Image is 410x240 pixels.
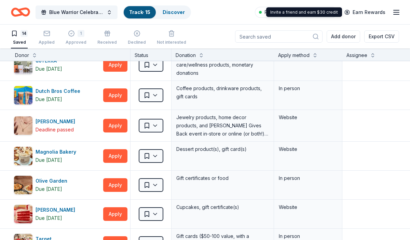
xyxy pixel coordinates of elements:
button: Received [97,27,117,48]
div: Magnolia Bakery [36,148,79,156]
div: Due [DATE] [36,65,62,73]
img: Image for Magnolia Bakery [14,147,32,165]
button: Add donor [327,30,360,43]
span: Blue Warrior Celebration & Silent Auction [49,8,104,16]
button: Apply [103,149,127,163]
a: Earn Rewards [340,6,389,18]
div: Donation [176,51,196,59]
button: 1Approved [66,27,86,48]
div: Declined [128,40,146,45]
button: 14Saved [11,27,28,48]
button: Apply [103,58,127,72]
div: Coffee products, drinkware products, gift cards [176,84,270,101]
div: Due [DATE] [36,185,62,193]
div: Website [279,203,337,211]
div: Not interested [157,40,186,45]
button: Applied [39,27,55,48]
img: Image for Dutch Bros Coffee [14,86,32,104]
div: Website [279,145,337,153]
div: Status [131,48,172,61]
div: Jewelry products, home decor products, and [PERSON_NAME] Gives Back event in-store or online (or ... [176,113,270,139]
span: Plus trial ends on 2PM[DATE] [264,8,333,16]
div: Dessert product(s), gift card(s) [176,144,270,154]
div: Saved [11,40,28,45]
a: Home [11,4,30,20]
div: Website [279,113,337,122]
button: Declined [128,27,146,48]
div: [PERSON_NAME] [36,117,78,126]
div: Due [DATE] [36,95,62,103]
div: Deadline passed [36,126,74,134]
img: Image for doTERRA [14,56,32,74]
button: Image for Dutch Bros CoffeeDutch Bros CoffeeDue [DATE] [14,86,100,105]
button: Image for Kendra Scott[PERSON_NAME]Deadline passed [14,116,100,135]
div: Gift certificates or food [176,173,270,183]
input: Search saved [235,30,323,43]
div: 1 [78,30,84,37]
div: [PERSON_NAME] [36,206,78,214]
a: Track· 15 [129,9,150,15]
button: Apply [103,88,127,102]
a: Discover [163,9,185,15]
button: Not interested [157,27,186,48]
div: Essential oil products, personal care/wellness products, monetary donations [176,52,270,78]
button: Image for doTERRAdoTERRADue [DATE] [14,55,100,74]
img: Image for Olive Garden [14,176,32,194]
div: Dutch Bros Coffee [36,87,83,95]
div: Approved [66,40,86,45]
button: Export CSV [364,30,399,43]
div: Due [DATE] [36,214,62,222]
div: In person [279,84,337,93]
div: Applied [39,40,55,45]
div: Apply method [278,51,310,59]
div: Cupcakes, gift certificate(s) [176,202,270,212]
img: Image for Kendra Scott [14,116,32,135]
div: Assignee [346,51,367,59]
button: Track· 15Discover [123,5,191,19]
div: In person [279,174,337,182]
button: Apply [103,119,127,132]
div: Due [DATE] [36,156,62,164]
a: Plus trial ends on 2PM[DATE] [255,7,338,18]
button: Image for Susie Cakes[PERSON_NAME]Due [DATE] [14,204,100,224]
div: Donor [15,51,29,59]
button: Image for Magnolia BakeryMagnolia BakeryDue [DATE] [14,146,100,166]
button: Image for Olive GardenOlive GardenDue [DATE] [14,175,100,195]
button: Apply [103,178,127,192]
div: Invite a friend and earn $30 credit [266,8,342,17]
button: Apply [103,207,127,221]
button: Blue Warrior Celebration & Silent Auction [36,5,118,19]
div: 14 [20,30,28,37]
img: Image for Susie Cakes [14,205,32,223]
div: Received [97,40,117,45]
div: Olive Garden [36,177,70,185]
